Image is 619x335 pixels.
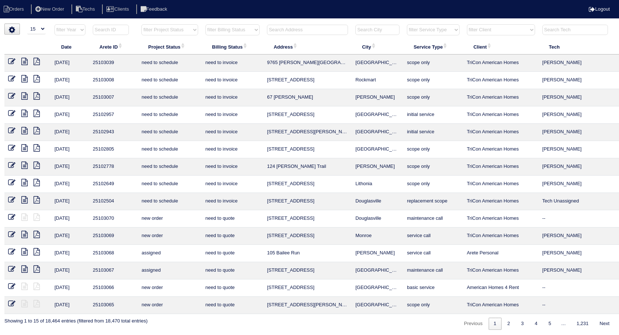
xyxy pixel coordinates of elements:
td: [PERSON_NAME] [539,124,616,141]
th: Date [51,39,89,54]
td: 25103039 [89,54,138,72]
a: Next [594,318,615,330]
td: scope only [403,54,463,72]
td: scope only [403,176,463,193]
td: [DATE] [51,158,89,176]
td: TriCon American Homes [463,124,539,141]
td: TriCon American Homes [463,54,539,72]
td: need to invoice [202,72,263,89]
a: 1 [489,318,502,330]
th: Service Type: activate to sort column ascending [403,39,463,54]
td: -- [539,279,616,297]
td: need to schedule [138,193,201,210]
td: [GEOGRAPHIC_DATA] [352,279,403,297]
td: service call [403,245,463,262]
td: need to schedule [138,89,201,106]
td: service call [403,228,463,245]
li: Clients [102,4,135,14]
th: Tech [539,39,616,54]
td: [GEOGRAPHIC_DATA] [352,54,403,72]
td: need to quote [202,279,263,297]
td: TriCon American Homes [463,262,539,279]
td: Lithonia [352,176,403,193]
td: TriCon American Homes [463,158,539,176]
td: -- [539,210,616,228]
td: TriCon American Homes [463,193,539,210]
td: new order [138,279,201,297]
td: [GEOGRAPHIC_DATA] [352,262,403,279]
td: maintenance call [403,262,463,279]
td: need to quote [202,262,263,279]
td: scope only [403,89,463,106]
td: TriCon American Homes [463,141,539,158]
td: 25103067 [89,262,138,279]
a: 4 [530,318,542,330]
td: [STREET_ADDRESS] [263,72,352,89]
td: initial service [403,124,463,141]
a: Previous [459,318,488,330]
td: assigned [138,245,201,262]
td: Arete Personal [463,245,539,262]
td: 25103070 [89,210,138,228]
td: need to schedule [138,106,201,124]
td: maintenance call [403,210,463,228]
td: assigned [138,262,201,279]
td: need to schedule [138,158,201,176]
td: [STREET_ADDRESS] [263,176,352,193]
input: Search Address [267,25,348,35]
div: Showing 1 to 15 of 18,464 entries (filtered from 18,470 total entries) [4,314,148,324]
td: 25103068 [89,245,138,262]
td: [DATE] [51,72,89,89]
td: [STREET_ADDRESS][PERSON_NAME] [263,297,352,314]
td: need to invoice [202,141,263,158]
td: TriCon American Homes [463,106,539,124]
td: 9765 [PERSON_NAME][GEOGRAPHIC_DATA] [263,54,352,72]
td: [PERSON_NAME] [539,54,616,72]
td: Monroe [352,228,403,245]
td: [PERSON_NAME] [539,228,616,245]
li: New Order [31,4,70,14]
td: [PERSON_NAME] [539,141,616,158]
td: 67 [PERSON_NAME] [263,89,352,106]
td: need to quote [202,297,263,314]
td: need to quote [202,210,263,228]
td: [PERSON_NAME] [539,262,616,279]
td: TriCon American Homes [463,228,539,245]
td: need to quote [202,245,263,262]
th: City: activate to sort column ascending [352,39,403,54]
td: Douglasville [352,193,403,210]
td: [PERSON_NAME] [352,245,403,262]
td: [PERSON_NAME] [539,176,616,193]
td: scope only [403,158,463,176]
a: New Order [31,6,70,12]
a: Techs [71,6,101,12]
td: TriCon American Homes [463,89,539,106]
a: Clients [102,6,135,12]
td: [DATE] [51,176,89,193]
td: [GEOGRAPHIC_DATA] [352,124,403,141]
td: [STREET_ADDRESS] [263,141,352,158]
td: Rockmart [352,72,403,89]
input: Search Tech [542,25,608,35]
td: [DATE] [51,54,89,72]
td: need to schedule [138,54,201,72]
td: [DATE] [51,141,89,158]
td: [PERSON_NAME] [539,89,616,106]
td: TriCon American Homes [463,176,539,193]
td: replacement scope [403,193,463,210]
td: need to schedule [138,141,201,158]
th: Project Status: activate to sort column ascending [138,39,201,54]
td: 25103069 [89,228,138,245]
td: [STREET_ADDRESS] [263,279,352,297]
td: need to invoice [202,176,263,193]
td: [STREET_ADDRESS][PERSON_NAME] [263,124,352,141]
td: Douglasville [352,210,403,228]
td: [PERSON_NAME] [539,72,616,89]
td: 25102805 [89,141,138,158]
td: 25102778 [89,158,138,176]
td: [DATE] [51,124,89,141]
td: 25103008 [89,72,138,89]
td: [STREET_ADDRESS] [263,106,352,124]
td: Tech Unassigned [539,193,616,210]
td: 25102649 [89,176,138,193]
